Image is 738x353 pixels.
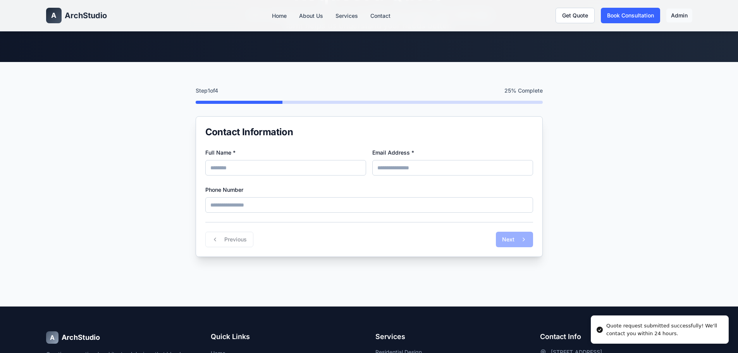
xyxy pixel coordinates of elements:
[50,333,55,342] span: A
[540,331,692,342] h3: Contact Info
[556,8,595,23] a: Get Quote
[62,332,100,343] span: ArchStudio
[205,126,533,138] div: Contact Information
[372,149,414,156] label: Email Address *
[65,10,107,21] span: ArchStudio
[606,322,722,337] div: Quote request submitted successfully! We'll contact you within 24 hours.
[666,9,692,22] a: Admin
[51,10,56,21] span: A
[299,12,323,19] a: About Us
[205,149,236,156] label: Full Name *
[211,331,363,342] h3: Quick Links
[370,12,391,19] a: Contact
[196,87,218,95] span: Step 1 of 4
[272,12,287,19] a: Home
[205,186,243,193] label: Phone Number
[601,8,660,23] a: Book Consultation
[272,11,391,20] nav: Main
[335,12,358,19] a: Services
[46,8,107,23] a: AArchStudio
[375,331,528,342] h3: Services
[504,87,543,95] span: 25 % Complete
